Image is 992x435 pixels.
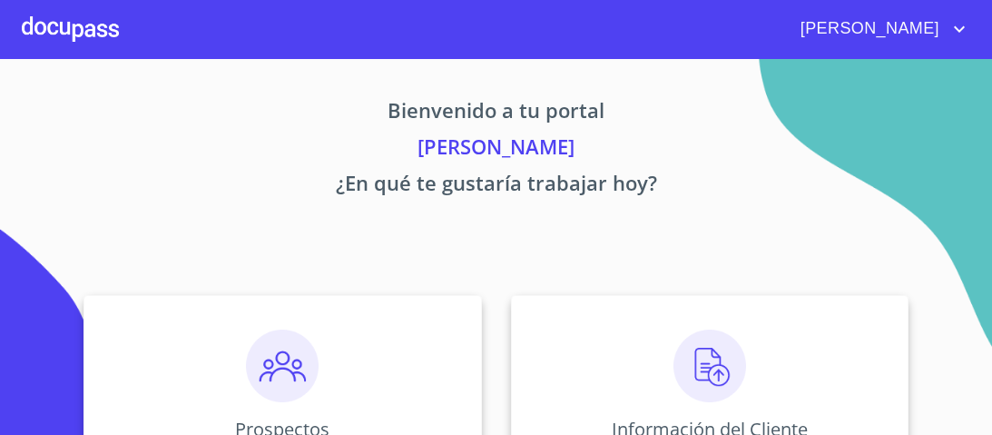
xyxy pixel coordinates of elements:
span: [PERSON_NAME] [787,15,948,44]
img: prospectos.png [246,330,319,402]
button: account of current user [787,15,970,44]
img: carga.png [673,330,746,402]
p: Bienvenido a tu portal [22,95,970,132]
p: [PERSON_NAME] [22,132,970,168]
p: ¿En qué te gustaría trabajar hoy? [22,168,970,204]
